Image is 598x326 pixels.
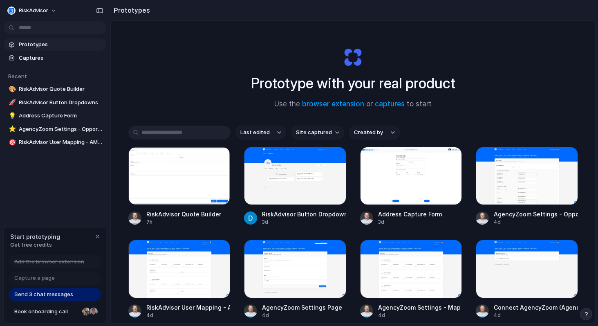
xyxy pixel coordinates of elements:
div: 3d [262,218,346,226]
div: Connect AgencyZoom (Agency) [494,303,578,312]
div: AgencyZoom Settings Page [262,303,342,312]
div: RiskAdvisor User Mapping - AMS360 Users [146,303,231,312]
span: Book onboarding call [14,308,79,316]
div: 🚀 [9,98,14,107]
span: Send 3 chat messages [14,290,73,299]
span: Address Capture Form [19,112,103,120]
div: Address Capture Form [378,210,442,218]
div: RiskAdvisor Button Dropdowns [262,210,346,218]
span: Capture a page [14,274,55,282]
span: Use the or to start [274,99,432,110]
a: RiskAdvisor Quote BuilderRiskAdvisor Quote Builder7h [128,147,231,226]
div: 7h [146,218,221,226]
div: 💡 [9,111,14,121]
button: Last edited [235,126,286,139]
a: Connect AgencyZoom (Agency)Connect AgencyZoom (Agency)4d [476,240,578,319]
div: AgencyZoom Settings - Opportunities Mapping [494,210,578,218]
div: AgencyZoom Settings - Map Users [378,303,462,312]
div: 4d [494,218,578,226]
a: AgencyZoom Settings PageAgencyZoom Settings Page4d [244,240,346,319]
span: Created by [354,128,383,137]
div: RiskAdvisor Quote Builder [146,210,221,218]
span: RiskAdvisor Quote Builder [19,85,103,93]
button: RiskAdvisor [4,4,61,17]
a: browser extension [302,100,364,108]
a: AgencyZoom Settings - Map UsersAgencyZoom Settings - Map Users4d [360,240,462,319]
span: Captures [19,54,103,62]
button: 💡 [7,112,16,120]
div: Nicole Kubica [81,307,91,317]
a: Address Capture FormAddress Capture Form3d [360,147,462,226]
button: 🎯 [7,138,16,146]
span: RiskAdvisor Button Dropdowns [19,99,103,107]
div: 🎯 [9,138,14,147]
button: 🎨 [7,85,16,93]
h2: Prototypes [110,5,150,15]
span: Get free credits [10,241,60,249]
div: 3d [378,218,442,226]
div: 4d [146,312,231,319]
span: Last edited [240,128,270,137]
a: Prototypes [4,38,106,51]
a: RiskAdvisor Button DropdownsRiskAdvisor Button Dropdowns3d [244,147,346,226]
button: ⭐ [7,125,16,133]
a: Captures [4,52,106,64]
a: 🚀RiskAdvisor Button Dropdowns [4,97,106,109]
a: ⭐AgencyZoom Settings - Opportunities Mapping [4,123,106,135]
span: Prototypes [19,40,103,49]
a: captures [375,100,405,108]
button: Created by [349,126,400,139]
div: 4d [262,312,342,319]
a: 🎨RiskAdvisor Quote Builder [4,83,106,95]
span: RiskAdvisor User Mapping - AMS360 Users [19,138,103,146]
span: AgencyZoom Settings - Opportunities Mapping [19,125,103,133]
a: 🎯RiskAdvisor User Mapping - AMS360 Users [4,136,106,148]
button: Site captured [291,126,344,139]
h1: Prototype with your real product [251,72,455,94]
div: Christian Iacullo [89,307,99,317]
a: 💡Address Capture Form [4,110,106,122]
span: Add the browser extension [14,258,84,266]
a: RiskAdvisor User Mapping - AMS360 UsersRiskAdvisor User Mapping - AMS360 Users4d [128,240,231,319]
a: AgencyZoom Settings - Opportunities MappingAgencyZoom Settings - Opportunities Mapping4d [476,147,578,226]
div: 🎨 [9,85,14,94]
button: 🚀 [7,99,16,107]
span: Start prototyping [10,232,60,241]
a: Book onboarding call [9,305,101,318]
div: 4d [494,312,578,319]
span: Site captured [296,128,332,137]
span: RiskAdvisor [19,7,48,15]
div: ⭐ [9,124,14,134]
div: 4d [378,312,462,319]
span: Recent [8,73,27,79]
